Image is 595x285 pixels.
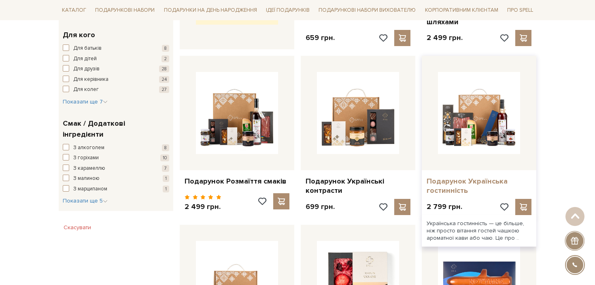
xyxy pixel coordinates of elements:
[263,4,313,17] a: Ідеї подарунків
[422,3,501,17] a: Корпоративним клієнтам
[315,3,419,17] a: Подарункові набори вихователю
[185,202,221,211] p: 2 499 грн.
[161,4,260,17] a: Подарунки на День народження
[73,154,99,162] span: З горіхами
[63,185,169,193] button: З марципаном 1
[162,45,169,52] span: 8
[63,144,169,152] button: З алкоголем 8
[306,33,335,42] p: 659 грн.
[185,177,289,186] a: Подарунок Розмаїття смаків
[163,175,169,182] span: 1
[162,144,169,151] span: 8
[63,98,108,106] button: Показати ще 7
[422,215,536,247] div: Українська гостинність — це більше, ніж просто вітання гостей чашкою ароматної кави або чаю. Це п...
[73,185,107,193] span: З марципаном
[161,55,169,62] span: 2
[504,4,536,17] a: Про Spell
[73,65,100,73] span: Для друзів
[63,30,95,40] span: Для кого
[159,65,169,72] span: 28
[160,154,169,161] span: 10
[159,86,169,93] span: 27
[63,65,169,73] button: Для друзів 28
[73,76,108,84] span: Для керівника
[59,4,89,17] a: Каталог
[63,175,169,183] button: З малиною 1
[73,144,104,152] span: З алкоголем
[427,33,463,42] p: 2 499 грн.
[73,86,99,94] span: Для колег
[63,44,169,53] button: Для батьків 8
[306,202,335,211] p: 699 грн.
[162,165,169,172] span: 7
[63,76,169,84] button: Для керівника 24
[73,44,102,53] span: Для батьків
[73,55,97,63] span: Для дітей
[63,165,169,173] button: З карамеллю 7
[427,202,462,211] p: 2 799 грн.
[63,154,169,162] button: З горіхами 10
[73,175,100,183] span: З малиною
[63,118,167,140] span: Смак / Додаткові інгредієнти
[92,4,158,17] a: Подарункові набори
[63,86,169,94] button: Для колег 27
[73,165,105,173] span: З карамеллю
[59,221,96,234] button: Скасувати
[306,177,410,196] a: Подарунок Українські контрасти
[163,186,169,192] span: 1
[63,98,108,105] span: Показати ще 7
[63,197,108,204] span: Показати ще 5
[63,197,108,205] button: Показати ще 5
[427,177,531,196] a: Подарунок Українська гостинність
[63,55,169,63] button: Для дітей 2
[159,76,169,83] span: 24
